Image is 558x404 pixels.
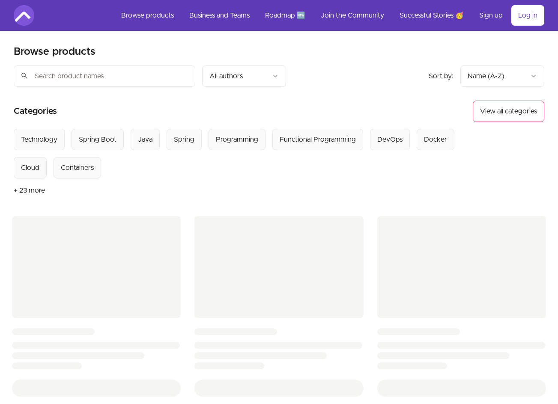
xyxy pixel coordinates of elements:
[114,5,181,26] a: Browse products
[314,5,391,26] a: Join the Community
[393,5,471,26] a: Successful Stories 🥳
[216,134,258,145] div: Programming
[511,5,544,26] a: Log in
[14,45,95,59] h2: Browse products
[79,134,116,145] div: Spring Boot
[174,134,194,145] div: Spring
[258,5,312,26] a: Roadmap 🆕
[61,163,94,173] div: Containers
[21,163,39,173] div: Cloud
[202,65,286,87] button: Filter by author
[114,5,544,26] nav: Main
[14,101,57,122] h2: Categories
[14,5,34,26] img: Amigoscode logo
[14,65,195,87] input: Search product names
[424,134,447,145] div: Docker
[460,65,544,87] button: Product sort options
[472,5,510,26] a: Sign up
[429,73,454,80] span: Sort by:
[377,134,403,145] div: DevOps
[473,101,544,122] button: View all categories
[182,5,257,26] a: Business and Teams
[21,134,57,145] div: Technology
[138,134,152,145] div: Java
[21,70,28,82] span: search
[280,134,356,145] div: Functional Programming
[14,178,45,202] button: + 23 more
